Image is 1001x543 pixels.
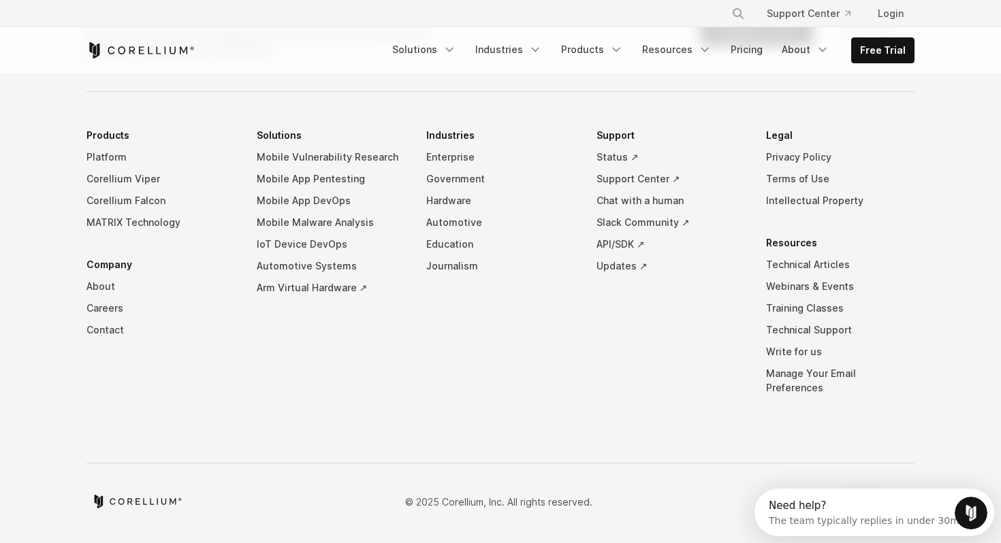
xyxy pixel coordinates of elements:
[754,489,994,536] iframe: Intercom live chat discovery launcher
[92,495,182,508] a: Corellium home
[5,5,245,43] div: Open Intercom Messenger
[634,37,720,62] a: Resources
[774,37,838,62] a: About
[867,1,915,26] a: Login
[553,37,631,62] a: Products
[810,485,842,518] a: Twitter
[257,190,405,212] a: Mobile App DevOps
[766,254,915,276] a: Technical Articles
[86,276,235,297] a: About
[257,168,405,190] a: Mobile App Pentesting
[257,212,405,233] a: Mobile Malware Analysis
[766,297,915,319] a: Training Classes
[426,146,575,168] a: Enterprise
[597,255,745,277] a: Updates ↗
[86,146,235,168] a: Platform
[384,37,915,63] div: Navigation Menu
[467,37,550,62] a: Industries
[86,168,235,190] a: Corellium Viper
[715,1,915,26] div: Navigation Menu
[405,495,592,509] p: © 2025 Corellium, Inc. All rights reserved.
[384,37,464,62] a: Solutions
[726,1,750,26] button: Search
[766,276,915,297] a: Webinars & Events
[766,319,915,341] a: Technical Support
[426,255,575,277] a: Journalism
[852,38,914,63] a: Free Trial
[597,168,745,190] a: Support Center ↗
[597,190,745,212] a: Chat with a human
[257,146,405,168] a: Mobile Vulnerability Research
[86,42,195,59] a: Corellium Home
[426,233,575,255] a: Education
[426,212,575,233] a: Automotive
[14,22,205,37] div: The team typically replies in under 30m
[86,125,915,419] div: Navigation Menu
[257,277,405,299] a: Arm Virtual Hardware ↗
[955,497,987,529] iframe: Intercom live chat
[86,212,235,233] a: MATRIX Technology
[766,146,915,168] a: Privacy Policy
[86,297,235,319] a: Careers
[766,341,915,363] a: Write for us
[86,319,235,341] a: Contact
[426,168,575,190] a: Government
[846,485,878,518] a: LinkedIn
[882,485,915,518] a: YouTube
[257,233,405,255] a: IoT Device DevOps
[14,12,205,22] div: Need help?
[426,190,575,212] a: Hardware
[766,190,915,212] a: Intellectual Property
[766,168,915,190] a: Terms of Use
[86,190,235,212] a: Corellium Falcon
[722,37,771,62] a: Pricing
[257,255,405,277] a: Automotive Systems
[766,363,915,399] a: Manage Your Email Preferences
[597,233,745,255] a: API/SDK ↗
[756,1,861,26] a: Support Center
[597,212,745,233] a: Slack Community ↗
[597,146,745,168] a: Status ↗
